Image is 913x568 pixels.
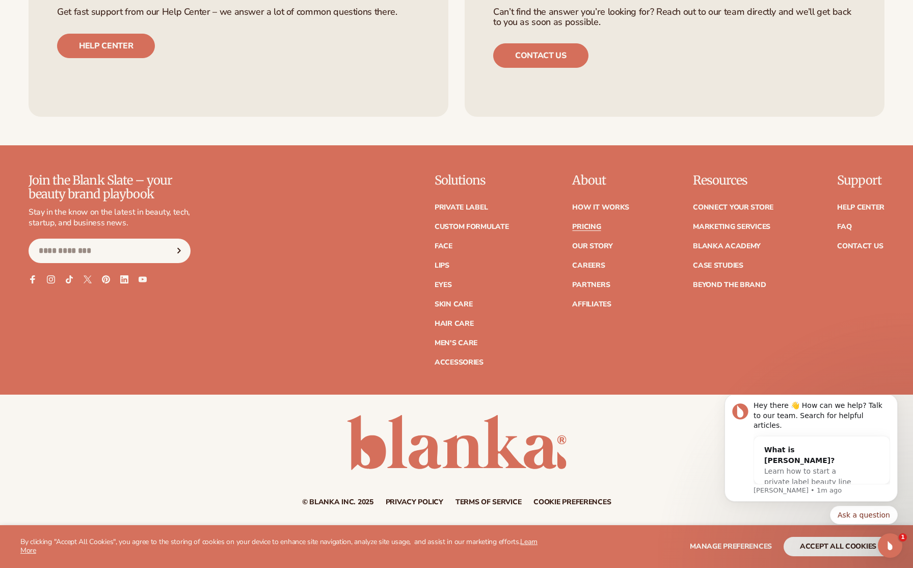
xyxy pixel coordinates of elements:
[386,499,443,506] a: Privacy policy
[493,43,588,68] a: Contact us
[837,223,851,230] a: FAQ
[435,174,509,187] p: Solutions
[455,499,522,506] a: Terms of service
[572,223,601,230] a: Pricing
[572,243,612,250] a: Our Story
[693,204,773,211] a: Connect your store
[693,262,743,269] a: Case Studies
[572,281,610,289] a: Partners
[29,207,191,228] p: Stay in the know on the latest in beauty, tech, startup, and business news.
[20,538,553,555] p: By clicking "Accept All Cookies", you agree to the storing of cookies on your device to enhance s...
[693,281,766,289] a: Beyond the brand
[44,6,181,36] div: Hey there 👋 How can we help? Talk to our team. Search for helpful articles.
[878,533,902,558] iframe: Intercom live chat
[435,223,509,230] a: Custom formulate
[435,320,473,327] a: Hair Care
[693,174,773,187] p: Resources
[55,72,142,101] span: Learn how to start a private label beauty line with [PERSON_NAME]
[44,6,181,89] div: Message content
[55,49,150,71] div: What is [PERSON_NAME]?
[837,204,884,211] a: Help Center
[572,204,629,211] a: How It Works
[44,91,181,100] p: Message from Lee, sent 1m ago
[435,262,449,269] a: Lips
[15,111,189,129] div: Quick reply options
[493,7,856,28] p: Can’t find the answer you’re looking for? Reach out to our team directly and we’ll get back to yo...
[690,541,772,551] span: Manage preferences
[435,281,452,289] a: Eyes
[121,111,189,129] button: Quick reply: Ask a question
[690,537,772,556] button: Manage preferences
[572,301,611,308] a: Affiliates
[29,174,191,201] p: Join the Blank Slate – your beauty brand playbook
[57,34,155,58] a: Help center
[23,8,39,24] img: Profile image for Lee
[168,239,190,263] button: Subscribe
[572,262,605,269] a: Careers
[435,204,488,211] a: Private label
[899,533,907,541] span: 1
[435,340,477,347] a: Men's Care
[837,243,883,250] a: Contact Us
[57,7,420,17] p: Get fast support from our Help Center – we answer a lot of common questions there.
[20,537,538,555] a: Learn More
[435,243,452,250] a: Face
[533,499,611,506] a: Cookie preferences
[45,41,160,111] div: What is [PERSON_NAME]?Learn how to start a private label beauty line with [PERSON_NAME]
[837,174,884,187] p: Support
[435,359,484,366] a: Accessories
[709,395,913,530] iframe: Intercom notifications message
[302,497,373,507] small: © Blanka Inc. 2025
[435,301,472,308] a: Skin Care
[693,243,761,250] a: Blanka Academy
[572,174,629,187] p: About
[693,223,770,230] a: Marketing services
[784,537,893,556] button: accept all cookies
